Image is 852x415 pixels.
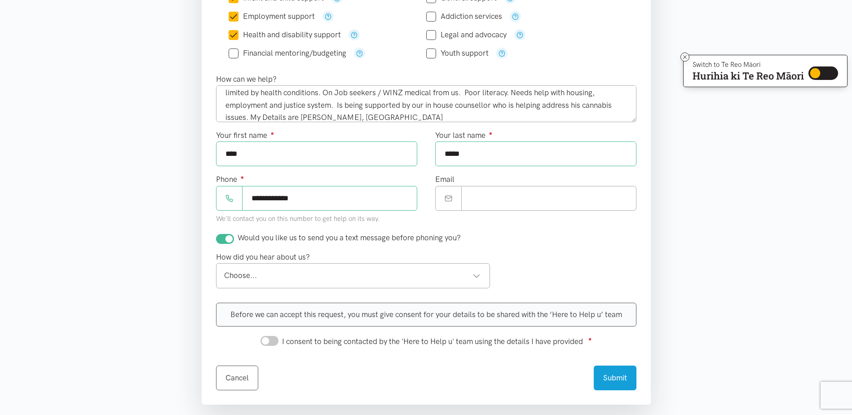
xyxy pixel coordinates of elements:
label: Financial mentoring/budgeting [229,49,346,57]
label: Employment support [229,13,315,20]
label: Youth support [426,49,489,57]
p: Switch to Te Reo Māori [693,62,804,67]
label: Addiction services [426,13,502,20]
label: How can we help? [216,73,277,85]
input: Email [461,186,636,211]
p: Hurihia ki Te Reo Māori [693,72,804,80]
label: Your last name [435,129,493,141]
div: Choose... [224,269,481,282]
span: I consent to being contacted by the 'Here to Help u' team using the details I have provided [282,337,583,346]
div: Before we can accept this request, you must give consent for your details to be shared with the ‘... [216,303,636,327]
button: Submit [594,366,636,390]
label: Phone [216,173,244,185]
label: Health and disability support [229,31,341,39]
sup: ● [271,130,274,137]
input: Phone number [242,186,417,211]
sup: ● [588,336,592,342]
label: How did you hear about us? [216,251,310,263]
small: We'll contact you on this number to get help on its way. [216,215,380,223]
a: Cancel [216,366,258,390]
sup: ● [241,174,244,181]
label: Legal and advocacy [426,31,507,39]
label: Your first name [216,129,274,141]
sup: ● [489,130,493,137]
span: Would you like us to send you a text message before phoning you? [238,233,461,242]
label: Email [435,173,455,185]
